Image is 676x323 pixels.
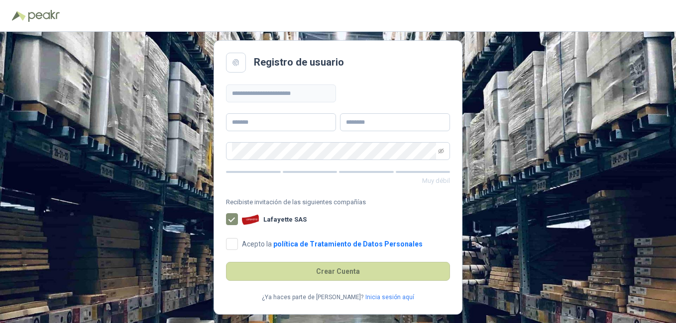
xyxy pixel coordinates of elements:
img: Company Logo [242,211,259,228]
a: política de Tratamiento de Datos Personales [273,240,423,248]
img: Logo [12,11,26,21]
button: Crear Cuenta [226,262,450,281]
span: Recibiste invitación de las siguientes compañías [226,197,450,207]
a: Inicia sesión aquí [365,293,414,302]
b: Lafayette SAS [263,216,307,223]
h2: Registro de usuario [254,55,344,70]
span: Acepto la [238,241,427,247]
img: Peakr [28,10,60,22]
span: eye-invisible [438,148,444,154]
p: Muy débil [226,176,450,186]
p: ¿Ya haces parte de [PERSON_NAME]? [262,293,363,302]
